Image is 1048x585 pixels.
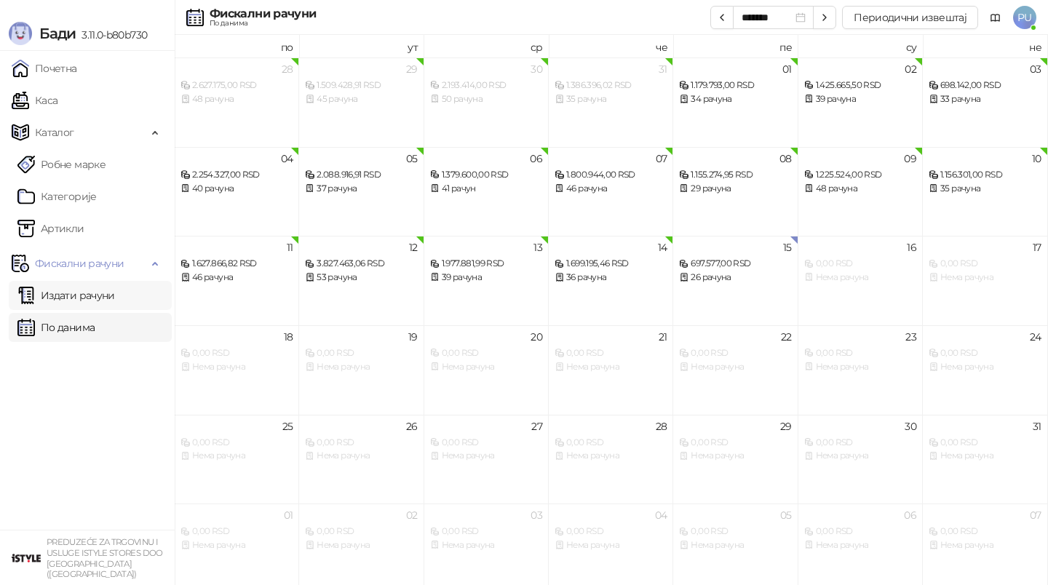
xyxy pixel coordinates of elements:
[210,20,316,27] div: По данима
[180,538,293,552] div: Нема рачуна
[549,236,673,325] td: 2025-08-14
[305,538,417,552] div: Нема рачуна
[804,168,916,182] div: 1.225.524,00 RSD
[531,332,542,342] div: 20
[531,421,542,431] div: 27
[531,510,542,520] div: 03
[555,182,667,196] div: 46 рачуна
[555,271,667,284] div: 36 рачуна
[299,147,424,236] td: 2025-08-05
[35,118,74,147] span: Каталог
[804,271,916,284] div: Нема рачуна
[1032,154,1041,164] div: 10
[424,415,549,504] td: 2025-08-27
[305,92,417,106] div: 45 рачуна
[781,332,792,342] div: 22
[798,415,923,504] td: 2025-08-30
[905,421,916,431] div: 30
[12,86,57,115] a: Каса
[905,64,916,74] div: 02
[804,182,916,196] div: 48 рачуна
[679,360,791,374] div: Нема рачуна
[430,538,542,552] div: Нема рачуна
[284,332,293,342] div: 18
[679,271,791,284] div: 26 рачуна
[305,182,417,196] div: 37 рачуна
[424,147,549,236] td: 2025-08-06
[12,544,41,573] img: 64x64-companyLogo-77b92cf4-9946-4f36-9751-bf7bb5fd2c7d.png
[430,360,542,374] div: Нема рачуна
[555,257,667,271] div: 1.699.195,46 RSD
[555,538,667,552] div: Нема рачуна
[76,28,147,41] span: 3.11.0-b80b730
[305,360,417,374] div: Нема рачуна
[804,525,916,538] div: 0,00 RSD
[905,332,916,342] div: 23
[39,25,76,42] span: Бади
[180,449,293,463] div: Нема рачуна
[305,168,417,182] div: 2.088.916,91 RSD
[430,257,542,271] div: 1.977.881,99 RSD
[175,325,299,415] td: 2025-08-18
[679,257,791,271] div: 697.577,00 RSD
[780,421,792,431] div: 29
[430,449,542,463] div: Нема рачуна
[659,64,667,74] div: 31
[555,79,667,92] div: 1.386.396,02 RSD
[549,35,673,57] th: че
[9,22,32,45] img: Logo
[929,92,1041,106] div: 33 рачуна
[798,325,923,415] td: 2025-08-23
[284,510,293,520] div: 01
[17,214,84,243] a: ArtikliАртикли
[929,538,1041,552] div: Нема рачуна
[1033,242,1041,252] div: 17
[780,510,792,520] div: 05
[679,538,791,552] div: Нема рачуна
[929,168,1041,182] div: 1.156.301,00 RSD
[424,236,549,325] td: 2025-08-13
[555,449,667,463] div: Нема рачуна
[555,436,667,450] div: 0,00 RSD
[408,332,418,342] div: 19
[424,57,549,147] td: 2025-07-30
[531,64,542,74] div: 30
[679,525,791,538] div: 0,00 RSD
[17,150,106,179] a: Робне марке
[679,79,791,92] div: 1.179.793,00 RSD
[555,168,667,182] div: 1.800.944,00 RSD
[923,35,1047,57] th: не
[804,538,916,552] div: Нема рачуна
[555,525,667,538] div: 0,00 RSD
[779,154,792,164] div: 08
[299,415,424,504] td: 2025-08-26
[299,35,424,57] th: ут
[430,271,542,284] div: 39 рачуна
[904,510,916,520] div: 06
[305,525,417,538] div: 0,00 RSD
[406,64,418,74] div: 29
[430,436,542,450] div: 0,00 RSD
[549,415,673,504] td: 2025-08-28
[842,6,978,29] button: Периодични извештај
[424,325,549,415] td: 2025-08-20
[305,79,417,92] div: 1.509.428,91 RSD
[180,79,293,92] div: 2.627.175,00 RSD
[673,415,798,504] td: 2025-08-29
[175,236,299,325] td: 2025-08-11
[656,154,667,164] div: 07
[655,510,667,520] div: 04
[430,182,542,196] div: 41 рачун
[929,346,1041,360] div: 0,00 RSD
[984,6,1007,29] a: Документација
[406,510,418,520] div: 02
[804,257,916,271] div: 0,00 RSD
[180,436,293,450] div: 0,00 RSD
[804,436,916,450] div: 0,00 RSD
[210,8,316,20] div: Фискални рачуни
[287,242,293,252] div: 11
[305,271,417,284] div: 53 рачуна
[424,35,549,57] th: ср
[175,57,299,147] td: 2025-07-28
[430,525,542,538] div: 0,00 RSD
